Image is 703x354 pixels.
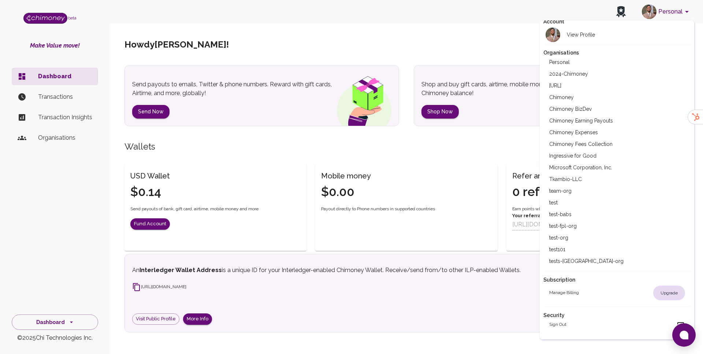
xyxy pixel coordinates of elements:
li: Chimoney Earning Payouts [543,115,691,127]
li: Tkambio-LLC [543,173,691,185]
li: Chimoney BizDev [543,103,691,115]
h2: View Profile [567,31,595,38]
li: Chimoney [543,91,691,103]
li: 2024-Chimoney [543,68,691,80]
h2: Sign out [549,321,566,330]
h2: Manage billing [549,289,579,297]
h2: Account [543,18,691,25]
h2: Organisations [543,49,691,56]
button: Open chat window [672,323,696,347]
li: [URL] [543,80,691,91]
h2: Security [543,312,691,319]
li: test-babs [543,208,691,220]
li: test-fpl-org [543,220,691,232]
li: Chimoney Fees Collection [543,138,691,150]
li: test-org [543,232,691,244]
li: Ingressive for Good [543,150,691,162]
div: Upgrade [653,286,685,300]
li: Chimoney Expenses [543,127,691,138]
h2: Subscription [543,276,691,283]
img: avatar [546,27,560,42]
li: tests-[GEOGRAPHIC_DATA]-org [543,255,691,267]
li: test101 [543,244,691,255]
h2: Personal [549,59,570,66]
li: Microsoft Corporation, Inc. [543,162,691,173]
li: test [543,197,691,208]
li: team-org [543,185,691,197]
